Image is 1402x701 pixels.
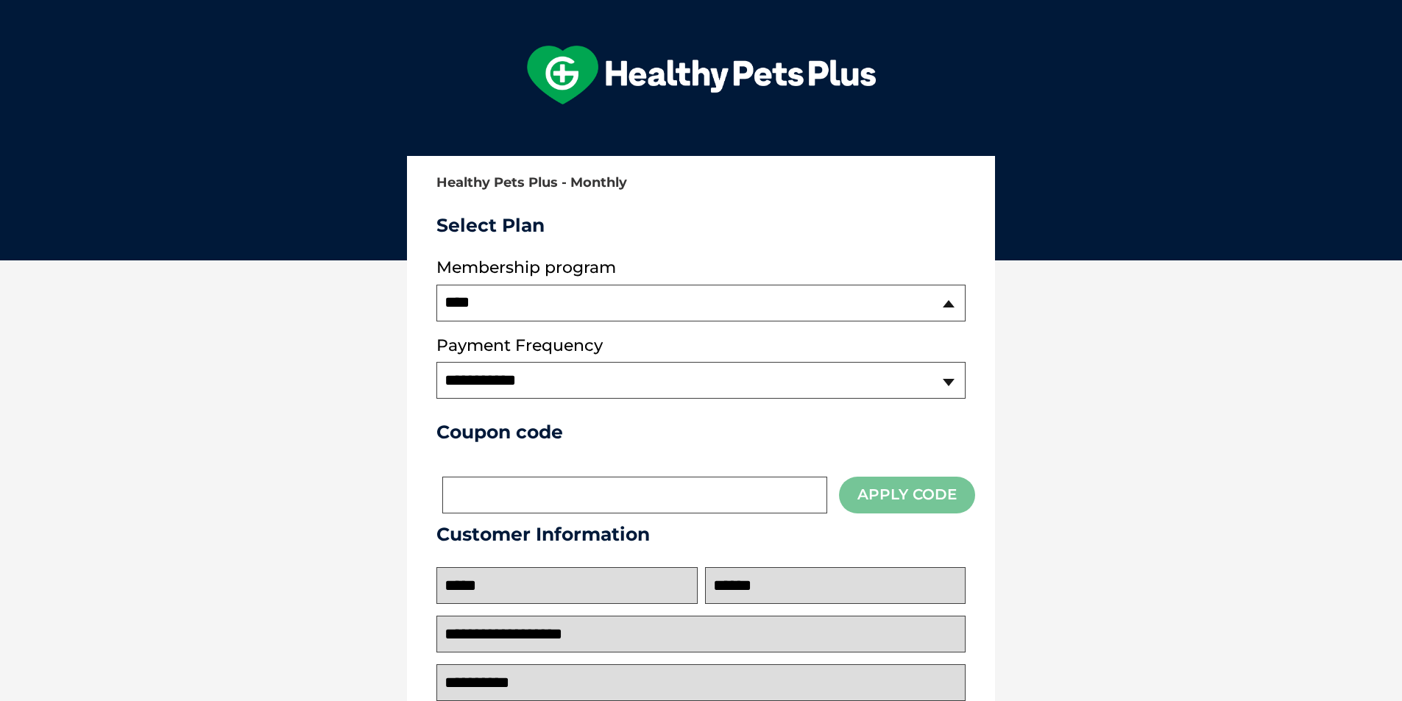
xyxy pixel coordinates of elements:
[436,336,603,355] label: Payment Frequency
[839,477,975,513] button: Apply Code
[527,46,876,104] img: hpp-logo-landscape-green-white.png
[436,258,966,277] label: Membership program
[436,421,966,443] h3: Coupon code
[436,176,966,191] h2: Healthy Pets Plus - Monthly
[436,523,966,545] h3: Customer Information
[436,214,966,236] h3: Select Plan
